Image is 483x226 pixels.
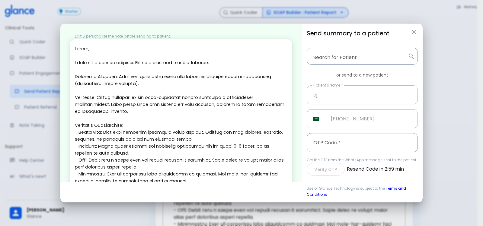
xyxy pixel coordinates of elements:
p: or send to a new patient [336,72,388,78]
input: Patient Name or Phone Number [309,51,405,62]
span: Edit & personalize the note before sending to patient. [70,34,171,39]
span: Use of Glance Technology is subject to the [307,185,418,198]
input: Enter Patient's WhatsApp Number [324,109,418,128]
input: Enter Patient's Name [307,85,418,104]
p: Resend Code in 2:59 min [347,165,404,173]
h6: Send summary to a patient [307,28,418,38]
span: Get the OTP from the WhatsApp message sent to the patient. [307,157,417,162]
